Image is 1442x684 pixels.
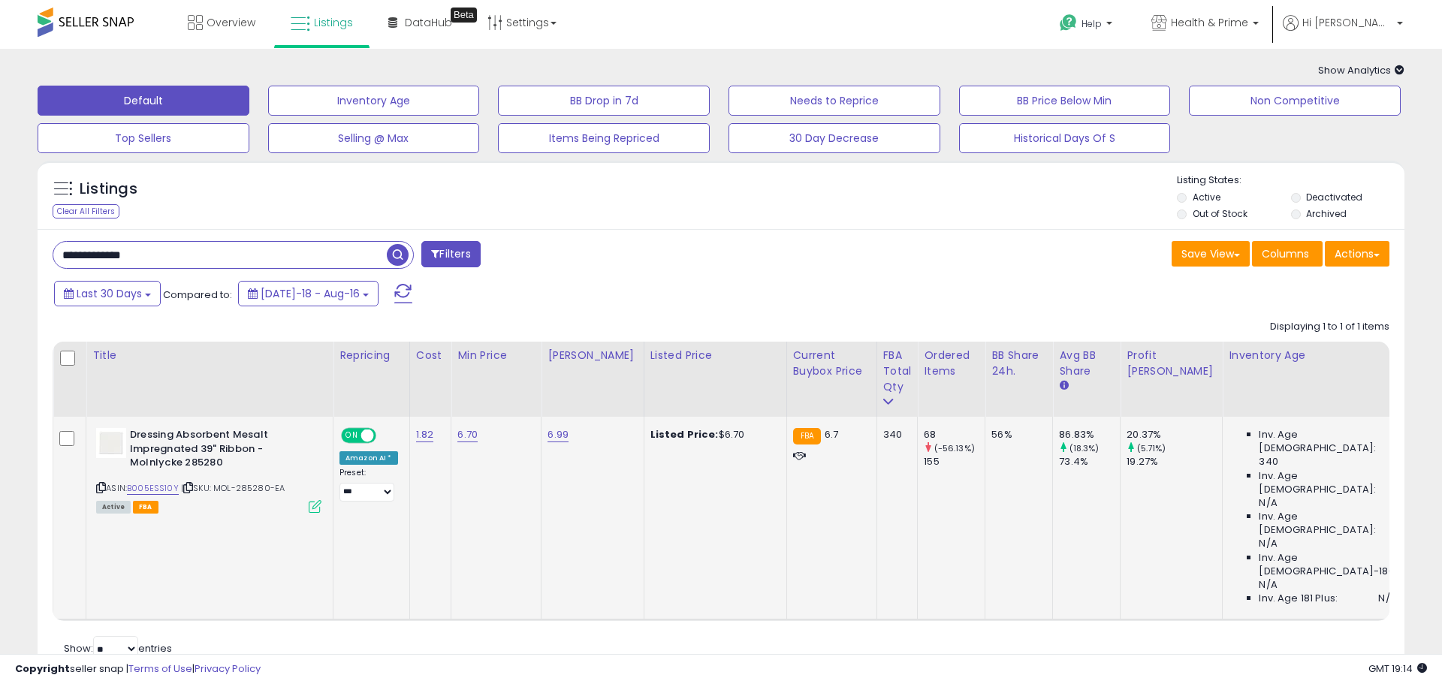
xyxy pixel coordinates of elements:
[1127,348,1216,379] div: Profit [PERSON_NAME]
[421,241,480,267] button: Filters
[133,501,158,514] span: FBA
[1262,246,1309,261] span: Columns
[793,348,870,379] div: Current Buybox Price
[729,123,940,153] button: 30 Day Decrease
[1059,379,1068,393] small: Avg BB Share.
[1259,537,1277,550] span: N/A
[339,451,398,465] div: Amazon AI *
[498,123,710,153] button: Items Being Repriced
[1270,320,1389,334] div: Displaying 1 to 1 of 1 items
[883,428,907,441] div: 340
[1283,15,1403,49] a: Hi [PERSON_NAME]
[54,281,161,306] button: Last 30 Days
[883,348,912,395] div: FBA Total Qty
[130,428,312,474] b: Dressing Absorbent Mesalt Impregnated 39" Ribbon - Molnlycke 285280
[181,482,285,494] span: | SKU: MOL-285280-EA
[498,86,710,116] button: BB Drop in 7d
[38,123,249,153] button: Top Sellers
[1259,455,1278,469] span: 340
[268,123,480,153] button: Selling @ Max
[207,15,255,30] span: Overview
[548,348,637,363] div: [PERSON_NAME]
[96,501,131,514] span: All listings currently available for purchase on Amazon
[1189,86,1401,116] button: Non Competitive
[959,86,1171,116] button: BB Price Below Min
[374,429,398,442] span: OFF
[825,427,838,441] span: 6.7
[1127,428,1222,441] div: 20.37%
[339,468,398,502] div: Preset:
[924,348,979,379] div: Ordered Items
[1306,207,1347,220] label: Archived
[77,286,142,301] span: Last 30 Days
[1059,455,1120,469] div: 73.4%
[38,86,249,116] button: Default
[650,428,775,441] div: $6.70
[96,428,321,511] div: ASIN:
[1259,469,1396,496] span: Inv. Age [DEMOGRAPHIC_DATA]:
[15,662,261,676] div: seller snap | |
[1127,455,1222,469] div: 19.27%
[729,86,940,116] button: Needs to Reprice
[53,204,119,218] div: Clear All Filters
[1048,2,1127,49] a: Help
[268,86,480,116] button: Inventory Age
[457,348,535,363] div: Min Price
[195,661,261,676] a: Privacy Policy
[1318,63,1404,77] span: Show Analytics
[1378,592,1396,605] span: N/A
[1229,348,1401,363] div: Inventory Age
[1259,496,1277,510] span: N/A
[1325,241,1389,267] button: Actions
[15,661,70,676] strong: Copyright
[650,348,780,363] div: Listed Price
[339,348,403,363] div: Repricing
[1259,551,1396,578] span: Inv. Age [DEMOGRAPHIC_DATA]-180:
[457,427,478,442] a: 6.70
[959,123,1171,153] button: Historical Days Of S
[1059,348,1114,379] div: Avg BB Share
[314,15,353,30] span: Listings
[416,427,434,442] a: 1.82
[127,482,179,495] a: B005ESS10Y
[1259,592,1338,605] span: Inv. Age 181 Plus:
[92,348,327,363] div: Title
[1259,578,1277,592] span: N/A
[991,428,1041,441] div: 56%
[1177,173,1404,188] p: Listing States:
[64,641,172,655] span: Show: entries
[924,455,985,469] div: 155
[1081,17,1102,30] span: Help
[1137,442,1166,454] small: (5.71%)
[1368,661,1427,676] span: 2025-09-16 19:14 GMT
[451,8,477,23] div: Tooltip anchor
[1259,428,1396,455] span: Inv. Age [DEMOGRAPHIC_DATA]:
[128,661,192,676] a: Terms of Use
[793,428,821,444] small: FBA
[261,286,360,301] span: [DATE]-18 - Aug-16
[1259,510,1396,537] span: Inv. Age [DEMOGRAPHIC_DATA]:
[342,429,361,442] span: ON
[163,288,232,302] span: Compared to:
[934,442,975,454] small: (-56.13%)
[1252,241,1323,267] button: Columns
[991,348,1046,379] div: BB Share 24h.
[924,428,985,441] div: 68
[1193,191,1220,203] label: Active
[1059,14,1078,32] i: Get Help
[416,348,445,363] div: Cost
[1172,241,1250,267] button: Save View
[1306,191,1362,203] label: Deactivated
[1171,15,1248,30] span: Health & Prime
[650,427,719,441] b: Listed Price:
[238,281,379,306] button: [DATE]-18 - Aug-16
[96,428,126,458] img: 21sZN0L+mbL._SL40_.jpg
[405,15,452,30] span: DataHub
[80,179,137,200] h5: Listings
[1059,428,1120,441] div: 86.83%
[548,427,569,442] a: 6.99
[1302,15,1392,30] span: Hi [PERSON_NAME]
[1193,207,1247,220] label: Out of Stock
[1069,442,1100,454] small: (18.3%)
